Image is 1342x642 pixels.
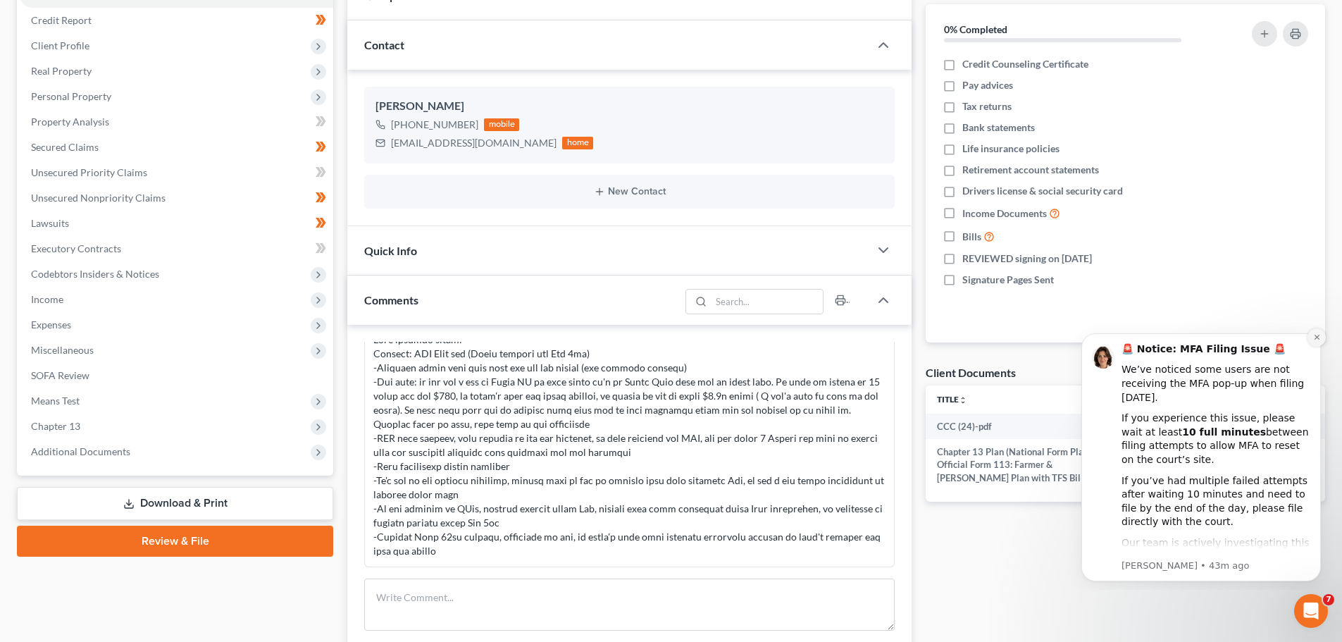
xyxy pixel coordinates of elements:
[937,394,967,405] a: Titleunfold_more
[926,439,1126,490] td: Chapter 13 Plan (National Form Plan - Official Form 113: Farmer & [PERSON_NAME] Plan with TFS Bil...
[373,333,886,558] div: Lore ipsumdo sitam: Consect: ADI Elit sed (Doeiu tempori utl Etd 4ma) -Aliquaen admin veni quis n...
[31,192,166,204] span: Unsecured Nonpriority Claims
[364,293,418,307] span: Comments
[31,217,69,229] span: Lawsuits
[20,135,333,160] a: Secured Claims
[962,121,1035,135] span: Bank statements
[391,136,557,150] div: [EMAIL_ADDRESS][DOMAIN_NAME]
[962,230,981,244] span: Bills
[962,273,1054,287] span: Signature Pages Sent
[926,365,1016,380] div: Client Documents
[17,526,333,557] a: Review & File
[20,236,333,261] a: Executory Contracts
[962,163,1099,177] span: Retirement account statements
[20,211,333,236] a: Lawsuits
[962,99,1012,113] span: Tax returns
[31,369,89,381] span: SOFA Review
[962,78,1013,92] span: Pay advices
[31,65,92,77] span: Real Property
[20,185,333,211] a: Unsecured Nonpriority Claims
[31,166,147,178] span: Unsecured Priority Claims
[20,363,333,388] a: SOFA Review
[962,57,1088,71] span: Credit Counseling Certificate
[962,142,1060,156] span: Life insurance policies
[20,109,333,135] a: Property Analysis
[1323,594,1334,605] span: 7
[31,395,80,407] span: Means Test
[17,487,333,520] a: Download & Print
[1294,594,1328,628] iframe: Intercom live chat
[944,23,1007,35] strong: 0% Completed
[391,118,478,132] div: [PHONE_NUMBER]
[712,290,824,314] input: Search...
[31,319,71,331] span: Expenses
[20,8,333,33] a: Credit Report
[962,184,1123,198] span: Drivers license & social security card
[20,160,333,185] a: Unsecured Priority Claims
[31,344,94,356] span: Miscellaneous
[31,293,63,305] span: Income
[1060,321,1342,590] iframe: Intercom notifications message
[31,141,99,153] span: Secured Claims
[375,186,883,197] button: New Contact
[31,420,80,432] span: Chapter 13
[31,39,89,51] span: Client Profile
[375,98,883,115] div: [PERSON_NAME]
[364,38,404,51] span: Contact
[31,242,121,254] span: Executory Contracts
[31,268,159,280] span: Codebtors Insiders & Notices
[364,244,417,257] span: Quick Info
[31,90,111,102] span: Personal Property
[959,396,967,405] i: unfold_more
[31,445,130,457] span: Additional Documents
[962,206,1047,221] span: Income Documents
[31,116,109,128] span: Property Analysis
[484,118,519,131] div: mobile
[562,137,593,149] div: home
[962,252,1092,266] span: REVIEWED signing on [DATE]
[926,414,1126,439] td: CCC (24)-pdf
[31,14,92,26] span: Credit Report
